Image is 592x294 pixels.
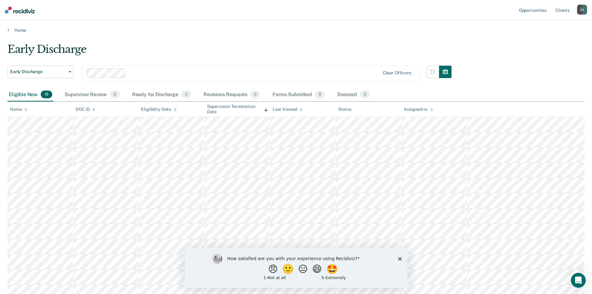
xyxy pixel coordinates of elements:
[185,248,407,288] iframe: Survey by Kim from Recidiviz
[63,88,121,102] div: Supervisor Review0
[7,66,74,78] button: Early Discharge
[271,88,326,102] div: Forms Submitted0
[338,107,351,112] div: Status
[41,91,52,99] span: 15
[5,7,35,13] img: Recidiviz
[336,88,371,102] div: Snoozed0
[404,107,433,112] div: Assigned to
[571,273,586,288] iframe: Intercom live chat
[202,88,261,102] div: Revisions Requests0
[207,104,268,114] div: Supervision Termination Date
[7,27,585,33] a: Home
[315,91,325,99] span: 0
[131,88,192,102] div: Ready for Discharge0
[10,69,66,74] span: Early Discharge
[141,107,177,112] div: Eligibility Date
[250,91,260,99] span: 0
[110,91,120,99] span: 0
[7,88,53,102] div: Eligible Now15
[181,91,191,99] span: 0
[577,5,587,15] div: H J
[10,107,27,112] div: Name
[383,70,411,76] div: Clear officers
[76,107,95,112] div: DOC ID
[577,5,587,15] button: HJ
[273,107,303,112] div: Last Viewed
[7,43,452,61] div: Early Discharge
[360,91,370,99] span: 0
